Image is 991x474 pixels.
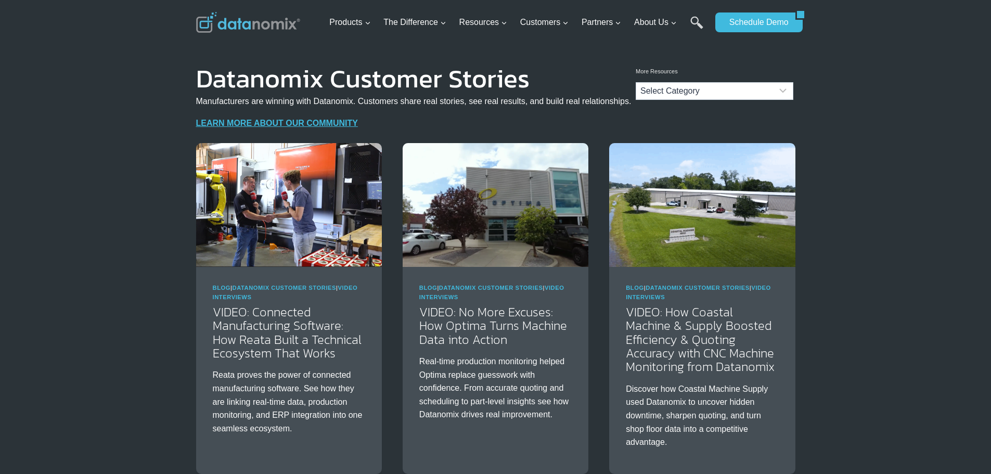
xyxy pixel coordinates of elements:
span: Resources [459,16,507,29]
span: Customers [520,16,569,29]
p: Real-time production monitoring helped Optima replace guesswork with confidence. From accurate qu... [419,355,572,421]
a: Datanomix Customer Stories [233,285,337,291]
a: Datanomix Customer Stories [646,285,750,291]
span: About Us [634,16,677,29]
a: Schedule Demo [715,12,795,32]
p: Manufacturers are winning with Datanomix. Customers share real stories, see real results, and bui... [196,95,632,108]
a: Blog [626,285,644,291]
span: Products [329,16,370,29]
img: Coastal Machine Improves Efficiency & Quotes with Datanomix [609,143,795,267]
a: Datanomix Customer Stories [439,285,543,291]
a: Blog [419,285,437,291]
p: More Resources [636,67,793,76]
img: Datanomix [196,12,300,33]
img: Discover how Optima Manufacturing uses Datanomix to turn raw machine data into real-time insights... [403,143,588,267]
h1: Datanomix Customer Stories [196,71,632,86]
span: | | [213,285,358,300]
a: VIDEO: Connected Manufacturing Software: How Reata Built a Technical Ecosystem That Works [213,303,362,362]
img: Reata’s Connected Manufacturing Software Ecosystem [196,143,382,267]
a: LEARN MORE ABOUT OUR COMMUNITY [196,119,358,127]
p: Reata proves the power of connected manufacturing software. See how they are linking real-time da... [213,368,365,435]
a: VIDEO: No More Excuses: How Optima Turns Machine Data into Action [419,303,567,349]
span: | | [419,285,564,300]
a: VIDEO: How Coastal Machine & Supply Boosted Efficiency & Quoting Accuracy with CNC Machine Monito... [626,303,775,376]
a: Blog [213,285,231,291]
span: Partners [582,16,621,29]
span: | | [626,285,771,300]
nav: Primary Navigation [325,6,710,40]
span: The Difference [383,16,446,29]
p: Discover how Coastal Machine Supply used Datanomix to uncover hidden downtime, sharpen quoting, a... [626,382,778,449]
a: Search [690,16,703,40]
